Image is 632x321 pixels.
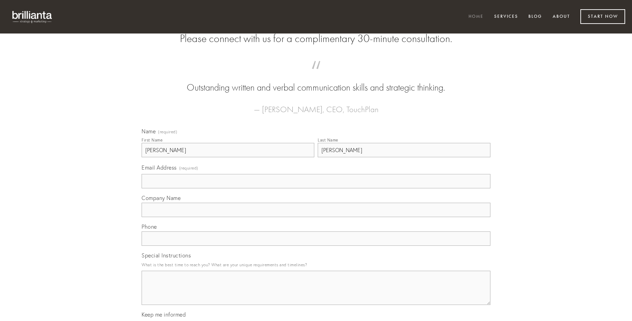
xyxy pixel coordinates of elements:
[142,164,177,171] span: Email Address
[464,11,488,23] a: Home
[490,11,523,23] a: Services
[142,128,156,135] span: Name
[318,137,338,143] div: Last Name
[142,32,490,45] h2: Please connect with us for a complimentary 30-minute consultation.
[7,7,58,27] img: brillianta - research, strategy, marketing
[580,9,625,24] a: Start Now
[158,130,177,134] span: (required)
[179,163,198,173] span: (required)
[153,68,479,94] blockquote: Outstanding written and verbal communication skills and strategic thinking.
[153,68,479,81] span: “
[142,311,186,318] span: Keep me informed
[142,223,157,230] span: Phone
[142,195,181,201] span: Company Name
[524,11,547,23] a: Blog
[153,94,479,116] figcaption: — [PERSON_NAME], CEO, TouchPlan
[142,252,191,259] span: Special Instructions
[142,260,490,269] p: What is the best time to reach you? What are your unique requirements and timelines?
[548,11,575,23] a: About
[142,137,162,143] div: First Name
